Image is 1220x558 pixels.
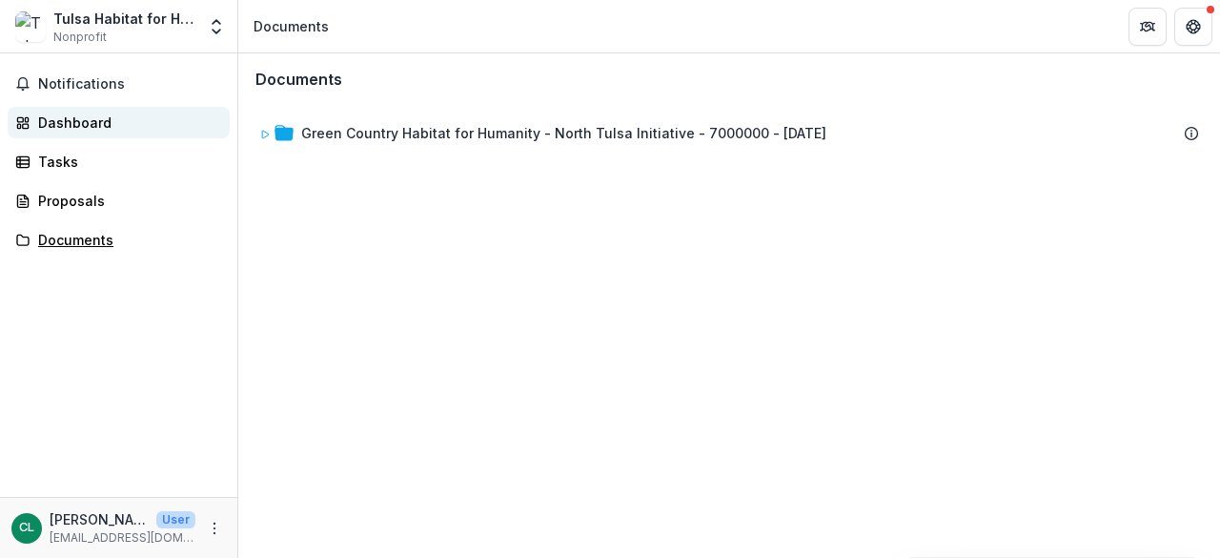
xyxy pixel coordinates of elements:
div: Documents [38,230,214,250]
button: Partners [1128,8,1167,46]
img: Tulsa Habitat for Humanity, Inc [15,11,46,42]
span: Nonprofit [53,29,107,46]
a: Proposals [8,185,230,217]
p: [PERSON_NAME] [50,509,149,529]
a: Documents [8,224,230,256]
button: Open entity switcher [203,8,230,46]
span: Notifications [38,76,222,93]
div: Tulsa Habitat for Humanity, Inc [53,9,195,29]
div: Dashboard [38,113,214,133]
p: [EMAIL_ADDRESS][DOMAIN_NAME] [50,529,195,547]
button: Notifications [8,69,230,99]
nav: breadcrumb [246,12,336,40]
div: Documents [254,16,329,36]
a: Dashboard [8,107,230,138]
button: More [203,517,226,540]
div: Green Country Habitat for Humanity - North Tulsa Initiative - 7000000 - [DATE] [252,115,1207,151]
p: User [156,511,195,528]
div: Cassandra Love [19,522,34,534]
button: Get Help [1174,8,1212,46]
div: Tasks [38,152,214,172]
div: Green Country Habitat for Humanity - North Tulsa Initiative - 7000000 - [DATE] [301,123,826,143]
a: Tasks [8,146,230,177]
div: Proposals [38,191,214,211]
h3: Documents [255,71,342,89]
